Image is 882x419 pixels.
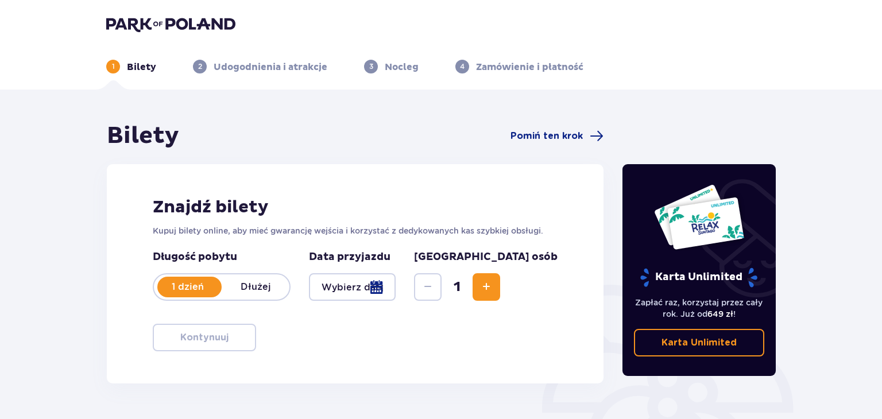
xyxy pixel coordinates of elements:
[154,281,222,293] p: 1 dzień
[661,336,737,349] p: Karta Unlimited
[634,297,765,320] p: Zapłać raz, korzystaj przez cały rok. Już od !
[476,61,583,73] p: Zamówienie i płatność
[180,331,229,344] p: Kontynuuj
[214,61,327,73] p: Udogodnienia i atrakcje
[107,122,179,150] h1: Bilety
[385,61,419,73] p: Nocleg
[707,309,733,319] span: 649 zł
[414,273,442,301] button: Zmniejsz
[414,250,558,264] p: [GEOGRAPHIC_DATA] osób
[634,329,765,356] a: Karta Unlimited
[510,129,604,143] a: Pomiń ten krok
[198,61,202,72] p: 2
[364,60,419,73] div: 3Nocleg
[473,273,500,301] button: Zwiększ
[639,267,759,288] p: Karta Unlimited
[510,130,583,142] span: Pomiń ten krok
[444,278,470,296] span: 1
[460,61,465,72] p: 4
[106,60,156,73] div: 1Bilety
[455,60,583,73] div: 4Zamówienie i płatność
[222,281,289,293] p: Dłużej
[153,324,256,351] button: Kontynuuj
[153,225,558,236] p: Kupuj bilety online, aby mieć gwarancję wejścia i korzystać z dedykowanych kas szybkiej obsługi.
[369,61,373,72] p: 3
[106,16,235,32] img: Park of Poland logo
[112,61,115,72] p: 1
[653,184,745,250] img: Dwie karty całoroczne do Suntago z napisem 'UNLIMITED RELAX', na białym tle z tropikalnymi liśćmi...
[153,250,291,264] p: Długość pobytu
[153,196,558,218] h2: Znajdź bilety
[309,250,390,264] p: Data przyjazdu
[193,60,327,73] div: 2Udogodnienia i atrakcje
[127,61,156,73] p: Bilety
